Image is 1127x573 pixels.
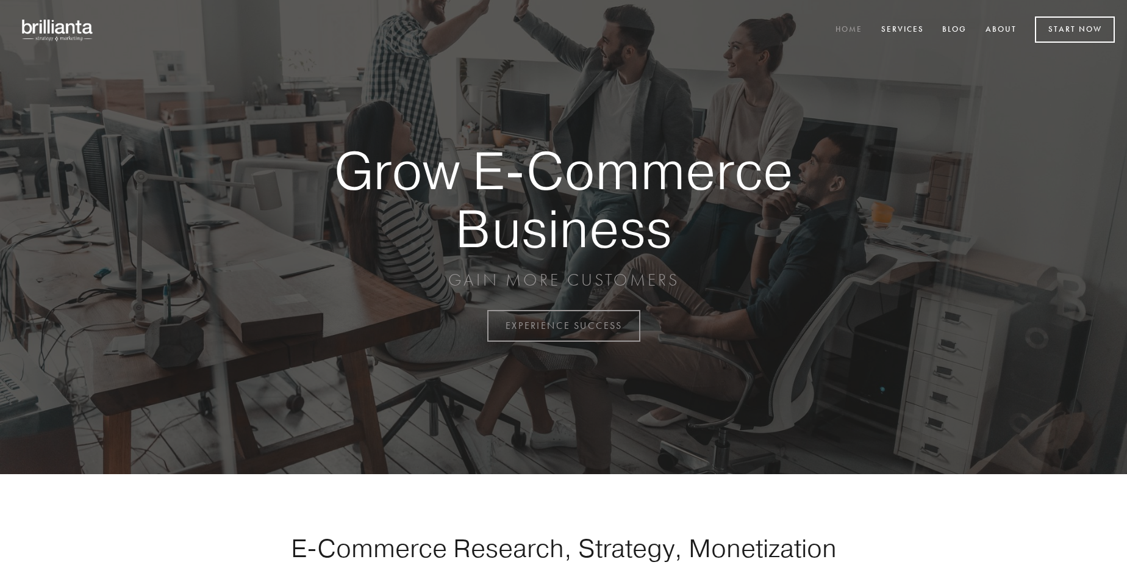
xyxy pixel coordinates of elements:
a: About [978,20,1025,40]
a: Start Now [1035,16,1115,43]
img: brillianta - research, strategy, marketing [12,12,104,48]
strong: Grow E-Commerce Business [292,142,835,257]
a: Blog [934,20,975,40]
h1: E-Commerce Research, Strategy, Monetization [252,533,875,563]
a: Services [873,20,932,40]
p: GAIN MORE CUSTOMERS [292,269,835,291]
a: EXPERIENCE SUCCESS [487,310,640,342]
a: Home [828,20,870,40]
